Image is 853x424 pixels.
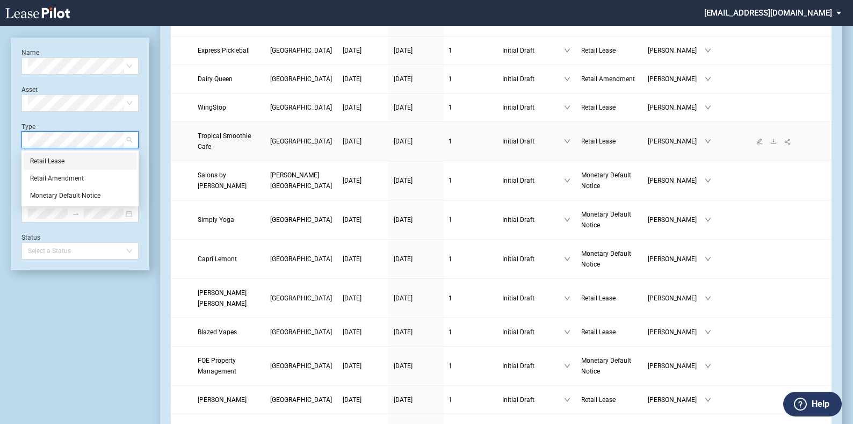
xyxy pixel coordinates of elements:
span: [PERSON_NAME] [648,45,705,56]
a: [DATE] [343,102,383,113]
span: down [705,363,711,369]
span: down [705,295,711,301]
span: Loyal Plaza [270,104,332,111]
span: [DATE] [343,104,362,111]
a: 1 [449,175,491,186]
a: [DATE] [343,254,383,264]
span: Monetary Default Notice [581,171,631,190]
a: Monetary Default Notice [581,355,637,377]
label: Status [21,234,40,241]
span: Initial Draft [502,394,565,405]
a: [DATE] [394,394,438,405]
a: [DATE] [394,254,438,264]
a: Retail Lease [581,293,637,304]
a: [PERSON_NAME] [PERSON_NAME] [198,288,259,309]
a: [DATE] [394,361,438,371]
span: [PERSON_NAME] [648,394,705,405]
a: 1 [449,45,491,56]
span: [DATE] [394,255,413,263]
a: [DATE] [343,45,383,56]
span: [DATE] [343,177,362,184]
span: Express Pickleball [198,47,250,54]
label: Type [21,123,35,131]
span: [DATE] [343,294,362,302]
span: down [705,138,711,145]
a: 1 [449,293,491,304]
span: Initial Draft [502,327,565,337]
a: Retail Lease [581,136,637,147]
span: [DATE] [343,255,362,263]
span: Freeway Crossing [270,328,332,336]
span: down [705,76,711,82]
a: 1 [449,394,491,405]
span: swap-right [72,210,79,218]
a: Tropical Smoothie Cafe [198,131,259,152]
a: [DATE] [343,327,383,337]
span: Ashley Furniture [198,396,247,404]
a: [DATE] [394,327,438,337]
span: 1 [449,47,452,54]
span: down [564,177,570,184]
span: Initial Draft [502,214,565,225]
span: Jackson Hewitt [198,289,247,307]
span: Retail Lease [581,396,616,404]
a: Express Pickleball [198,45,259,56]
span: Monetary Default Notice [581,211,631,229]
span: Retail Lease [581,104,616,111]
span: [PERSON_NAME] [648,254,705,264]
span: down [564,76,570,82]
span: [PERSON_NAME] [648,327,705,337]
span: Retail Lease [581,328,616,336]
span: Initial Draft [502,45,565,56]
span: down [705,47,711,54]
span: [DATE] [343,47,362,54]
a: [DATE] [394,293,438,304]
span: Capri Lemont [198,255,237,263]
span: Retail Lease [581,294,616,302]
a: [DATE] [343,394,383,405]
a: 1 [449,327,491,337]
span: Initial Draft [502,293,565,304]
a: 1 [449,102,491,113]
a: [GEOGRAPHIC_DATA] [270,254,332,264]
a: Simply Yoga [198,214,259,225]
a: 1 [449,136,491,147]
span: [DATE] [394,396,413,404]
span: [DATE] [343,216,362,224]
span: 1 [449,177,452,184]
a: edit [753,138,767,145]
a: Capri Lemont [198,254,259,264]
span: down [705,177,711,184]
span: down [564,47,570,54]
a: [DATE] [394,175,438,186]
span: [PERSON_NAME] [648,175,705,186]
span: down [564,104,570,111]
span: 1 [449,255,452,263]
span: 1 [449,294,452,302]
span: down [705,104,711,111]
a: Monetary Default Notice [581,170,637,191]
span: [PERSON_NAME] [648,74,705,84]
span: to [72,210,79,218]
span: download [770,138,777,145]
span: Bishop's Corner [270,171,332,190]
a: Dairy Queen [198,74,259,84]
div: Retail Lease [24,153,136,170]
span: [DATE] [394,47,413,54]
span: [PERSON_NAME] [648,136,705,147]
span: Lemont Village [270,255,332,263]
div: Retail Amendment [24,170,136,187]
a: [DATE] [343,136,383,147]
a: Salons by [PERSON_NAME] [198,170,259,191]
a: [DATE] [343,214,383,225]
span: Simply Yoga [198,216,234,224]
span: Whitehall Plaza [270,396,332,404]
span: [DATE] [394,328,413,336]
a: Retail Amendment [581,74,637,84]
a: Monetary Default Notice [581,248,637,270]
span: 1 [449,396,452,404]
span: [DATE] [343,362,362,370]
span: [DATE] [394,177,413,184]
a: [DATE] [394,136,438,147]
span: Retail Amendment [581,75,635,83]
